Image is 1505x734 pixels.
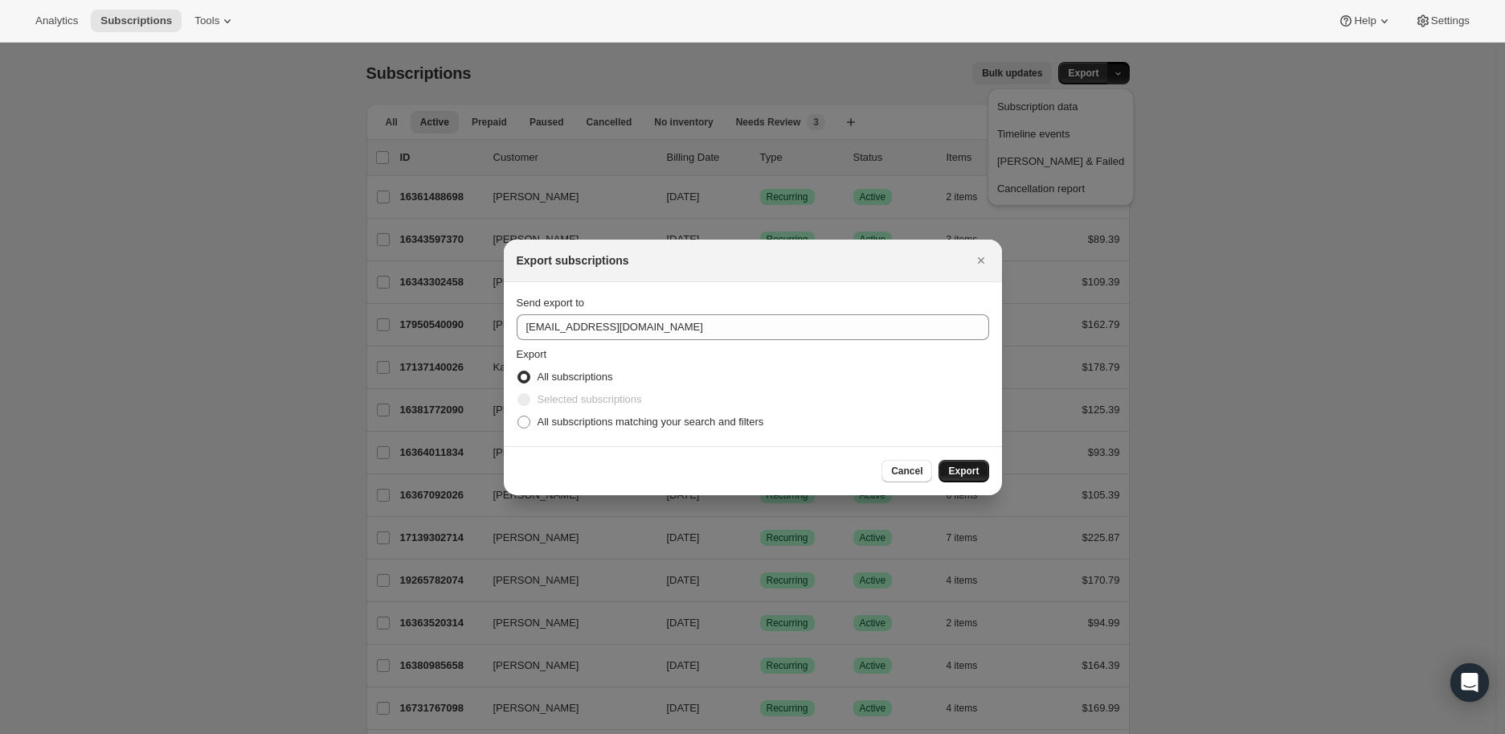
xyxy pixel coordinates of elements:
[26,10,88,32] button: Analytics
[185,10,245,32] button: Tools
[35,14,78,27] span: Analytics
[1354,14,1376,27] span: Help
[1431,14,1470,27] span: Settings
[538,371,613,383] span: All subscriptions
[881,460,932,482] button: Cancel
[1450,663,1489,702] div: Open Intercom Messenger
[517,297,585,309] span: Send export to
[891,465,922,478] span: Cancel
[1328,10,1401,32] button: Help
[100,14,172,27] span: Subscriptions
[939,460,988,482] button: Export
[517,348,547,360] span: Export
[538,393,642,405] span: Selected subscriptions
[1405,10,1479,32] button: Settings
[970,249,992,272] button: Close
[948,465,979,478] span: Export
[194,14,219,27] span: Tools
[517,252,629,269] h2: Export subscriptions
[538,416,764,428] span: All subscriptions matching your search and filters
[91,10,182,32] button: Subscriptions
